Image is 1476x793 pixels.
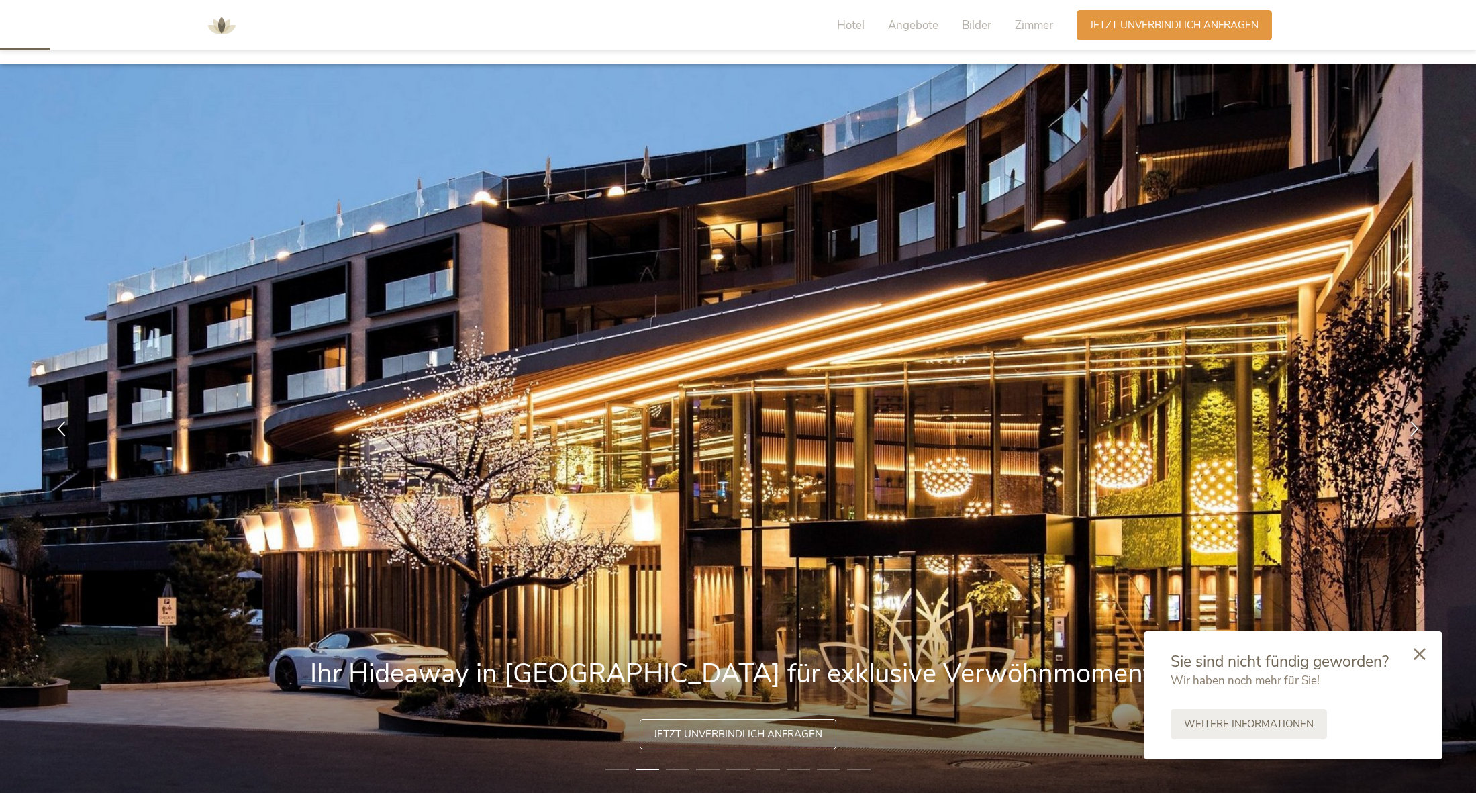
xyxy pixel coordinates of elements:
[201,20,242,30] a: AMONTI & LUNARIS Wellnessresort
[1015,17,1053,33] span: Zimmer
[1090,18,1259,32] span: Jetzt unverbindlich anfragen
[1184,717,1314,731] span: Weitere Informationen
[654,727,822,741] span: Jetzt unverbindlich anfragen
[1171,709,1327,739] a: Weitere Informationen
[888,17,938,33] span: Angebote
[201,5,242,46] img: AMONTI & LUNARIS Wellnessresort
[837,17,865,33] span: Hotel
[1171,673,1320,688] span: Wir haben noch mehr für Sie!
[962,17,991,33] span: Bilder
[1171,651,1389,672] span: Sie sind nicht fündig geworden?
